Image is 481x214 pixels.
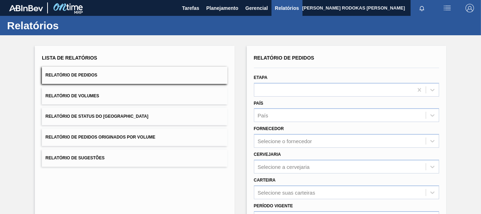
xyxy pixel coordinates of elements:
[254,178,276,183] label: Carteira
[45,73,97,78] span: Relatório de Pedidos
[254,101,263,106] label: País
[254,75,268,80] label: Etapa
[182,4,199,12] span: Tarefas
[42,108,227,125] button: Relatório de Status do [GEOGRAPHIC_DATA]
[7,22,132,30] h1: Relatórios
[254,126,284,131] label: Fornecedor
[45,114,148,119] span: Relatório de Status do [GEOGRAPHIC_DATA]
[42,67,227,84] button: Relatório de Pedidos
[245,4,268,12] span: Gerencial
[258,164,310,170] div: Selecione a cervejaria
[258,189,315,195] div: Selecione suas carteiras
[42,55,97,61] span: Lista de Relatórios
[254,152,281,157] label: Cervejaria
[42,87,227,105] button: Relatório de Volumes
[45,155,105,160] span: Relatório de Sugestões
[206,4,238,12] span: Planejamento
[258,112,268,118] div: País
[443,4,451,12] img: userActions
[275,4,299,12] span: Relatórios
[45,135,155,140] span: Relatório de Pedidos Originados por Volume
[42,129,227,146] button: Relatório de Pedidos Originados por Volume
[42,149,227,167] button: Relatório de Sugestões
[254,55,314,61] span: Relatório de Pedidos
[466,4,474,12] img: Logout
[411,3,433,13] button: Notificações
[254,203,293,208] label: Período Vigente
[9,5,43,11] img: TNhmsLtSVTkK8tSr43FrP2fwEKptu5GPRR3wAAAABJRU5ErkJggg==
[45,93,99,98] span: Relatório de Volumes
[258,138,312,144] div: Selecione o fornecedor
